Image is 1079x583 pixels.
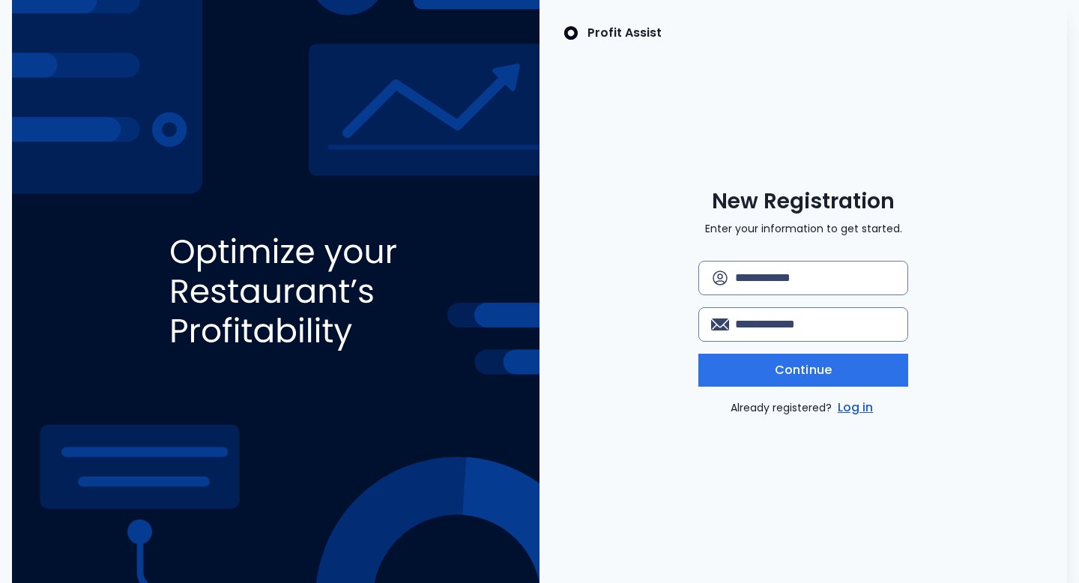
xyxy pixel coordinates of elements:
[731,399,877,417] p: Already registered?
[712,188,895,215] span: New Registration
[563,24,578,42] img: SpotOn Logo
[835,399,877,417] a: Log in
[775,361,832,379] span: Continue
[705,221,902,237] p: Enter your information to get started.
[587,24,662,42] p: Profit Assist
[698,354,908,387] button: Continue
